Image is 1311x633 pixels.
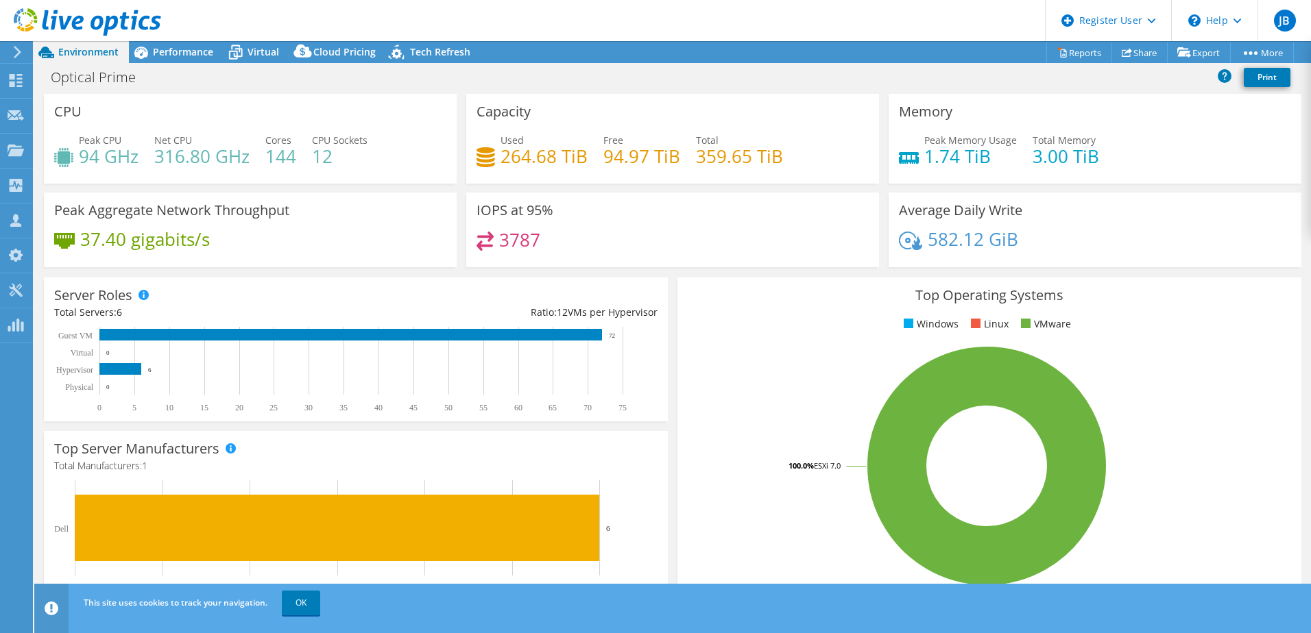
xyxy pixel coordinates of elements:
[924,149,1017,164] h4: 1.74 TiB
[79,134,121,147] span: Peak CPU
[154,149,250,164] h4: 316.80 GHz
[789,460,814,471] tspan: 100.0%
[609,332,615,339] text: 72
[54,305,356,320] div: Total Servers:
[142,459,147,472] span: 1
[444,403,453,412] text: 50
[900,316,959,332] li: Windows
[80,232,210,247] h4: 37.40 gigabits/s
[313,45,376,58] span: Cloud Pricing
[618,403,627,412] text: 75
[54,524,69,534] text: Dell
[410,45,470,58] span: Tech Refresh
[374,403,383,412] text: 40
[54,203,289,218] h3: Peak Aggregate Network Throughput
[688,288,1291,303] h3: Top Operating Systems
[1274,10,1296,32] span: JB
[117,306,122,319] span: 6
[603,134,623,147] span: Free
[1111,42,1168,63] a: Share
[356,305,658,320] div: Ratio: VMs per Hypervisor
[148,367,152,373] text: 6
[71,348,94,358] text: Virtual
[282,591,320,615] a: OK
[304,403,313,412] text: 30
[106,349,110,356] text: 0
[54,104,82,119] h3: CPU
[899,104,952,119] h3: Memory
[696,134,719,147] span: Total
[79,149,139,164] h4: 94 GHz
[1188,14,1201,27] svg: \n
[499,232,540,247] h4: 3787
[200,403,208,412] text: 15
[477,104,531,119] h3: Capacity
[65,382,93,392] text: Physical
[54,458,658,473] h4: Total Manufacturers:
[84,597,267,608] span: This site uses cookies to track your navigation.
[477,203,553,218] h3: IOPS at 95%
[97,403,101,412] text: 0
[899,203,1022,218] h3: Average Daily Write
[154,134,192,147] span: Net CPU
[1033,149,1099,164] h4: 3.00 TiB
[56,365,93,375] text: Hypervisor
[58,331,93,340] text: Guest VM
[153,45,213,58] span: Performance
[409,403,418,412] text: 45
[54,441,219,456] h3: Top Server Manufacturers
[235,403,243,412] text: 20
[312,134,368,147] span: CPU Sockets
[265,134,291,147] span: Cores
[603,149,680,164] h4: 94.97 TiB
[696,149,783,164] h4: 359.65 TiB
[606,524,610,532] text: 6
[1033,134,1096,147] span: Total Memory
[45,70,157,85] h1: Optical Prime
[132,403,136,412] text: 5
[1018,316,1071,332] li: VMware
[248,45,279,58] span: Virtual
[514,403,522,412] text: 60
[54,288,132,303] h3: Server Roles
[1230,42,1294,63] a: More
[106,384,110,390] text: 0
[584,403,592,412] text: 70
[814,460,841,471] tspan: ESXi 7.0
[479,403,488,412] text: 55
[1167,42,1231,63] a: Export
[58,45,119,58] span: Environment
[549,403,557,412] text: 65
[928,232,1018,247] h4: 582.12 GiB
[312,149,368,164] h4: 12
[1244,68,1290,87] a: Print
[501,134,524,147] span: Used
[967,316,1009,332] li: Linux
[165,403,173,412] text: 10
[557,306,568,319] span: 12
[924,134,1017,147] span: Peak Memory Usage
[339,403,348,412] text: 35
[269,403,278,412] text: 25
[1046,42,1112,63] a: Reports
[265,149,296,164] h4: 144
[501,149,588,164] h4: 264.68 TiB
